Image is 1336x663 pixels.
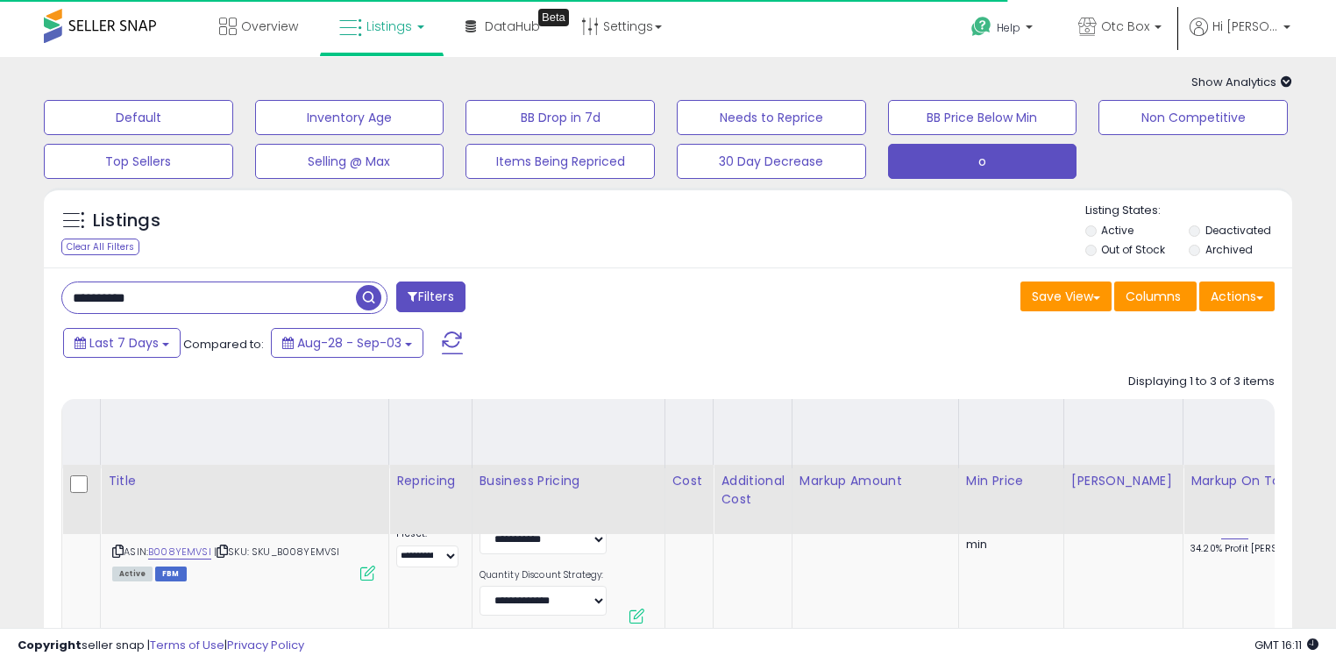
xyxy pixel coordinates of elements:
[148,545,211,560] a: B008YEMVSI
[255,100,444,135] button: Inventory Age
[1190,18,1290,57] a: Hi [PERSON_NAME]
[1126,288,1181,305] span: Columns
[480,472,657,490] div: Business Pricing
[396,282,465,312] button: Filters
[1190,523,1336,555] div: %
[966,472,1056,490] div: Min Price
[1101,223,1133,238] label: Active
[721,472,785,509] div: Additional Cost
[255,144,444,179] button: Selling @ Max
[888,100,1077,135] button: BB Price Below Min
[112,481,375,579] div: ASIN:
[44,100,233,135] button: Default
[480,569,607,581] label: Quantity Discount Strategy:
[18,638,304,654] div: seller snap | |
[297,334,402,352] span: Aug-28 - Sep-03
[108,472,381,490] div: Title
[112,567,153,581] span: All listings currently available for purchase on Amazon
[183,336,264,353] span: Compared to:
[888,144,1077,179] button: o
[241,18,298,35] span: Overview
[485,18,540,35] span: DataHub
[155,567,187,581] span: FBM
[799,472,951,490] div: Markup Amount
[18,637,82,653] strong: Copyright
[465,100,655,135] button: BB Drop in 7d
[1190,543,1336,555] p: 34.20% Profit [PERSON_NAME]
[61,239,139,255] div: Clear All Filters
[465,144,655,179] button: Items Being Repriced
[1205,223,1271,238] label: Deactivated
[1098,100,1288,135] button: Non Competitive
[677,100,866,135] button: Needs to Reprice
[214,545,340,559] span: | SKU: SKU_B008YEMVSI
[1114,282,1197,311] button: Columns
[1212,18,1278,35] span: Hi [PERSON_NAME]
[89,334,159,352] span: Last 7 Days
[1128,374,1275,390] div: Displaying 1 to 3 of 3 items
[366,18,412,35] span: Listings
[63,328,181,358] button: Last 7 Days
[1071,472,1176,490] div: [PERSON_NAME]
[1205,242,1253,257] label: Archived
[1254,637,1318,653] span: 2025-09-12 16:11 GMT
[997,20,1020,35] span: Help
[271,328,423,358] button: Aug-28 - Sep-03
[396,472,465,490] div: Repricing
[396,528,458,567] div: Preset:
[538,9,569,26] div: Tooltip anchor
[957,3,1050,57] a: Help
[970,16,992,38] i: Get Help
[150,637,224,653] a: Terms of Use
[1020,282,1112,311] button: Save View
[227,637,304,653] a: Privacy Policy
[1101,18,1149,35] span: Otc Box
[1199,282,1275,311] button: Actions
[1085,203,1293,219] p: Listing States:
[677,144,866,179] button: 30 Day Decrease
[44,144,233,179] button: Top Sellers
[1101,242,1165,257] label: Out of Stock
[672,472,707,490] div: Cost
[1191,74,1292,90] span: Show Analytics
[93,209,160,233] h5: Listings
